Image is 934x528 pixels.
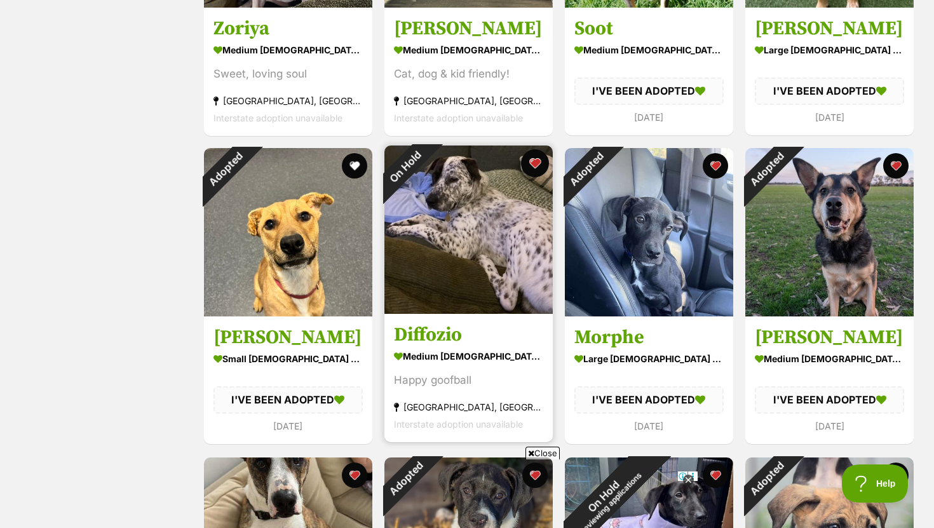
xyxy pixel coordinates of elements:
[703,153,728,179] button: favourite
[525,447,560,459] span: Close
[394,323,543,348] h3: Diffozio
[755,326,904,350] h3: [PERSON_NAME]
[394,92,543,109] div: [GEOGRAPHIC_DATA], [GEOGRAPHIC_DATA]
[883,153,909,179] button: favourite
[755,417,904,435] div: [DATE]
[729,132,804,207] div: Adopted
[755,109,904,126] div: [DATE]
[574,109,724,126] div: [DATE]
[755,387,904,414] div: I'VE BEEN ADOPTED
[574,78,724,104] div: I'VE BEEN ADOPTED
[703,463,728,488] button: favourite
[565,7,733,135] a: Soot medium [DEMOGRAPHIC_DATA] Dog I'VE BEEN ADOPTED [DATE] favourite
[574,17,724,41] h3: Soot
[394,41,543,59] div: medium [DEMOGRAPHIC_DATA] Dog
[745,316,914,444] a: [PERSON_NAME] medium [DEMOGRAPHIC_DATA] Dog I'VE BEEN ADOPTED [DATE] favourite
[574,350,724,369] div: large [DEMOGRAPHIC_DATA] Dog
[394,348,543,366] div: medium [DEMOGRAPHIC_DATA] Dog
[394,372,543,389] div: Happy goofball
[213,92,363,109] div: [GEOGRAPHIC_DATA], [GEOGRAPHIC_DATA]
[842,464,909,503] iframe: Help Scout Beacon - Open
[213,17,363,41] h3: Zoriya
[745,148,914,316] img: Winston
[384,7,553,136] a: [PERSON_NAME] medium [DEMOGRAPHIC_DATA] Dog Cat, dog & kid friendly! [GEOGRAPHIC_DATA], [GEOGRAPH...
[342,153,367,179] button: favourite
[548,132,624,207] div: Adopted
[394,112,523,123] span: Interstate adoption unavailable
[384,146,553,314] img: Diffozio
[204,306,372,319] a: Adopted
[755,41,904,59] div: large [DEMOGRAPHIC_DATA] Dog
[394,419,523,430] span: Interstate adoption unavailable
[213,65,363,83] div: Sweet, loving soul
[394,17,543,41] h3: [PERSON_NAME]
[755,78,904,104] div: I'VE BEEN ADOPTED
[213,417,363,435] div: [DATE]
[755,350,904,369] div: medium [DEMOGRAPHIC_DATA] Dog
[236,464,698,522] iframe: Advertisement
[394,65,543,83] div: Cat, dog & kid friendly!
[368,130,443,205] div: On Hold
[384,314,553,443] a: Diffozio medium [DEMOGRAPHIC_DATA] Dog Happy goofball [GEOGRAPHIC_DATA], [GEOGRAPHIC_DATA] Inters...
[745,7,914,135] a: [PERSON_NAME] large [DEMOGRAPHIC_DATA] Dog I'VE BEEN ADOPTED [DATE] favourite
[574,41,724,59] div: medium [DEMOGRAPHIC_DATA] Dog
[204,7,372,136] a: Zoriya medium [DEMOGRAPHIC_DATA] Dog Sweet, loving soul [GEOGRAPHIC_DATA], [GEOGRAPHIC_DATA] Inte...
[574,387,724,414] div: I'VE BEEN ADOPTED
[565,148,733,316] img: Morphe
[213,350,363,369] div: small [DEMOGRAPHIC_DATA] Dog
[213,326,363,350] h3: [PERSON_NAME]
[883,463,909,488] button: favourite
[204,316,372,444] a: [PERSON_NAME] small [DEMOGRAPHIC_DATA] Dog I'VE BEEN ADOPTED [DATE] favourite
[384,304,553,316] a: On Hold
[204,148,372,316] img: Lucy
[745,306,914,319] a: Adopted
[565,316,733,444] a: Morphe large [DEMOGRAPHIC_DATA] Dog I'VE BEEN ADOPTED [DATE] favourite
[729,441,804,517] div: Adopted
[521,149,549,177] button: favourite
[565,306,733,319] a: Adopted
[755,17,904,41] h3: [PERSON_NAME]
[213,387,363,414] div: I'VE BEEN ADOPTED
[574,326,724,350] h3: Morphe
[213,41,363,59] div: medium [DEMOGRAPHIC_DATA] Dog
[187,132,263,207] div: Adopted
[213,112,342,123] span: Interstate adoption unavailable
[394,399,543,416] div: [GEOGRAPHIC_DATA], [GEOGRAPHIC_DATA]
[574,417,724,435] div: [DATE]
